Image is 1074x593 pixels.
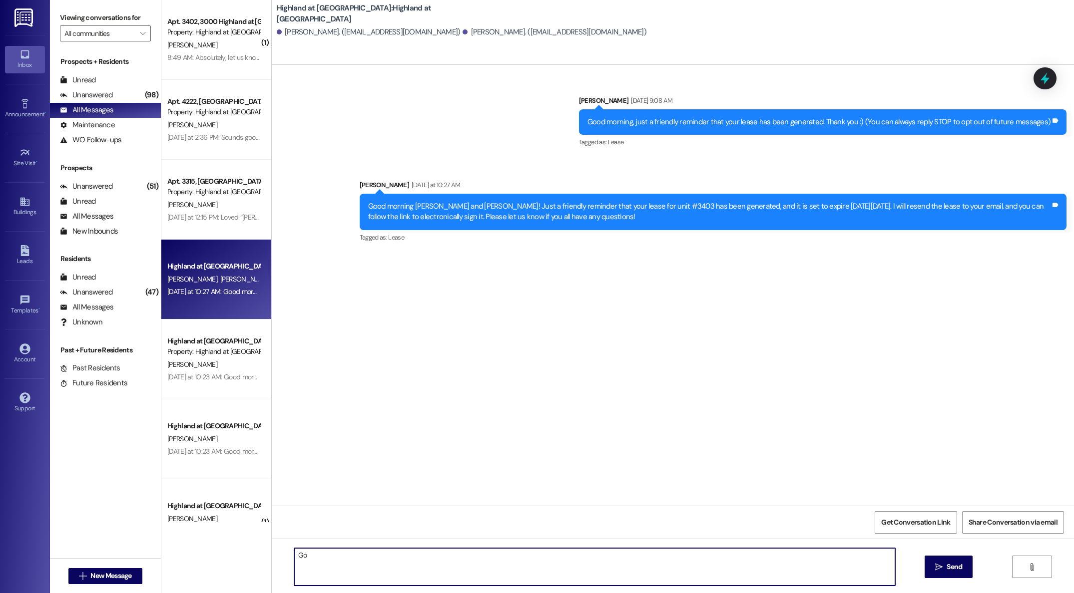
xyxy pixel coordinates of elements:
[360,230,1067,245] div: Tagged as:
[140,29,145,37] i: 
[167,360,217,369] span: [PERSON_NAME]
[167,107,260,117] div: Property: Highland at [GEOGRAPHIC_DATA]
[60,363,120,373] div: Past Residents
[143,285,161,300] div: (47)
[60,317,102,327] div: Unknown
[388,233,404,242] span: Lease
[79,572,86,580] i: 
[60,272,96,283] div: Unread
[881,517,950,528] span: Get Conversation Link
[167,372,411,381] div: [DATE] at 10:23 AM: Good morning [PERSON_NAME], we received a package for you.
[14,8,35,27] img: ResiDesk Logo
[167,133,749,142] div: [DATE] at 2:36 PM: Sounds good! Since our office will be closed, please leave your key fobs, mail...
[167,53,400,62] div: 8:49 AM: Absolutely, let us know if you need anything else :) Have a great [DATE].
[167,176,260,187] div: Apt. 3315, [GEOGRAPHIC_DATA] at [GEOGRAPHIC_DATA]
[360,180,1067,194] div: [PERSON_NAME]
[167,421,260,431] div: Highland at [GEOGRAPHIC_DATA]
[5,389,45,416] a: Support
[409,180,460,190] div: [DATE] at 10:27 AM
[142,87,161,103] div: (98)
[368,201,1051,223] div: Good morning [PERSON_NAME] and [PERSON_NAME]! Just a friendly reminder that your lease for unit #...
[167,27,260,37] div: Property: Highland at [GEOGRAPHIC_DATA]
[463,27,646,37] div: [PERSON_NAME]. ([EMAIL_ADDRESS][DOMAIN_NAME])
[60,378,127,388] div: Future Residents
[167,261,260,272] div: Highland at [GEOGRAPHIC_DATA]
[36,158,37,165] span: •
[167,16,260,27] div: Apt. 3402, 3000 Highland at [GEOGRAPHIC_DATA]
[277,27,461,37] div: [PERSON_NAME]. ([EMAIL_ADDRESS][DOMAIN_NAME])
[60,302,113,312] div: All Messages
[608,138,624,146] span: Lease
[167,275,220,284] span: [PERSON_NAME]
[579,135,1067,149] div: Tagged as:
[277,3,477,24] b: Highland at [GEOGRAPHIC_DATA]: Highland at [GEOGRAPHIC_DATA]
[60,226,118,237] div: New Inbounds
[1028,563,1036,571] i: 
[167,96,260,107] div: Apt. 4222, [GEOGRAPHIC_DATA] at [GEOGRAPHIC_DATA]
[5,46,45,73] a: Inbox
[969,517,1058,528] span: Share Conversation via email
[60,105,113,115] div: All Messages
[294,548,895,586] textarea: Good
[925,556,973,578] button: Send
[167,514,217,523] span: [PERSON_NAME]
[167,213,431,222] div: [DATE] at 12:15 PM: Loved “[PERSON_NAME] (Highland at [GEOGRAPHIC_DATA]): Since we…”
[60,211,113,222] div: All Messages
[60,10,151,25] label: Viewing conversations for
[44,109,46,116] span: •
[60,120,115,130] div: Maintenance
[5,340,45,367] a: Account
[50,345,161,355] div: Past + Future Residents
[50,56,161,67] div: Prospects + Residents
[875,511,957,534] button: Get Conversation Link
[38,305,40,312] span: •
[167,336,260,346] div: Highland at [GEOGRAPHIC_DATA]
[167,346,260,357] div: Property: Highland at [GEOGRAPHIC_DATA]
[5,193,45,220] a: Buildings
[60,196,96,207] div: Unread
[628,95,672,106] div: [DATE] 9:08 AM
[50,163,161,173] div: Prospects
[60,135,121,145] div: WO Follow-ups
[167,447,411,456] div: [DATE] at 10:23 AM: Good morning [PERSON_NAME], we received a package for you.
[90,571,131,581] span: New Message
[167,187,260,197] div: Property: Highland at [GEOGRAPHIC_DATA]
[935,563,943,571] i: 
[5,144,45,171] a: Site Visit •
[5,292,45,318] a: Templates •
[587,117,1051,127] div: Good morning, just a friendly reminder that your lease has been generated. Thank you :) (You can ...
[60,75,96,85] div: Unread
[5,242,45,269] a: Leads
[167,434,217,443] span: [PERSON_NAME]
[947,562,962,572] span: Send
[962,511,1064,534] button: Share Conversation via email
[167,200,217,209] span: [PERSON_NAME]
[144,179,161,194] div: (51)
[68,568,142,584] button: New Message
[167,120,217,129] span: [PERSON_NAME]
[60,287,113,297] div: Unanswered
[60,181,113,192] div: Unanswered
[167,40,217,49] span: [PERSON_NAME]
[220,275,270,284] span: [PERSON_NAME]
[50,254,161,264] div: Residents
[64,25,135,41] input: All communities
[579,95,1067,109] div: [PERSON_NAME]
[167,501,260,511] div: Highland at [GEOGRAPHIC_DATA]
[60,90,113,100] div: Unanswered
